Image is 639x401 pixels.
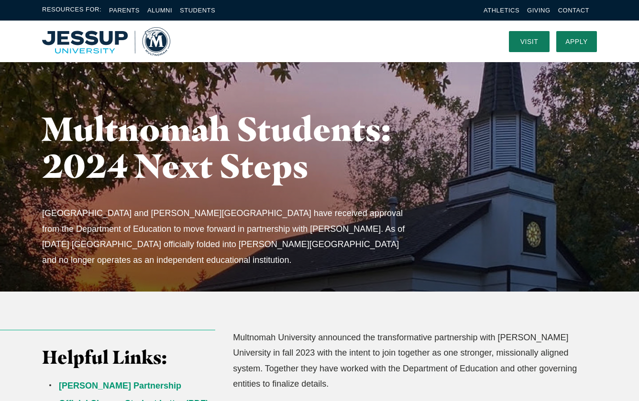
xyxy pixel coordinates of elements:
[42,27,170,56] img: Multnomah University Logo
[147,7,172,14] a: Alumni
[42,5,101,16] span: Resources For:
[558,7,589,14] a: Contact
[42,110,430,184] h1: Multnomah Students: 2024 Next Steps
[42,27,170,56] a: Home
[59,381,181,390] a: [PERSON_NAME] Partnership
[556,31,597,52] a: Apply
[180,7,215,14] a: Students
[233,330,597,392] p: Multnomah University announced the transformative partnership with [PERSON_NAME] University in fa...
[42,206,412,268] p: [GEOGRAPHIC_DATA] and [PERSON_NAME][GEOGRAPHIC_DATA] have received approval from the Department o...
[509,31,550,52] a: Visit
[527,7,551,14] a: Giving
[42,347,215,368] h3: Helpful Links:
[484,7,519,14] a: Athletics
[109,7,140,14] a: Parents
